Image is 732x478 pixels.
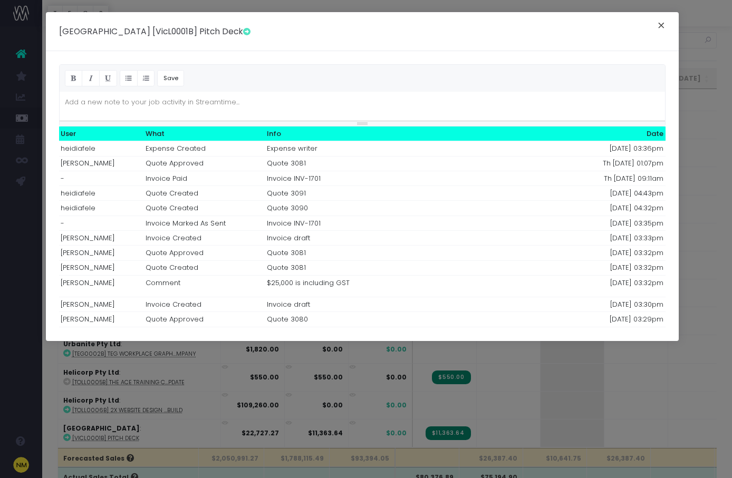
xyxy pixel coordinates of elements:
div: Resize [60,121,665,126]
td: Quote Approved [144,312,265,327]
td: [DATE] 03:32pm [556,246,666,260]
td: Quote Created [144,260,265,275]
td: Invoice draft [265,297,556,312]
th: Info [265,126,556,141]
td: [DATE] 03:36pm [556,141,666,156]
td: Invoice Created [144,297,265,312]
td: Quote 3090 [265,201,556,216]
td: Invoice Created [144,230,265,245]
td: Th [DATE] 09:11am [556,171,666,186]
td: heidiafele [59,141,144,156]
td: Expense Created [144,141,265,156]
td: Expense writer [265,141,556,156]
th: What [144,126,265,141]
td: Quote 3081 [265,156,556,171]
div: Add a new note to your job activity in Streamtime... [60,92,245,113]
td: Invoice Marked As Sent [144,216,265,230]
td: Quote Approved [144,246,265,260]
td: heidiafele [59,201,144,216]
td: Quote 3091 [265,186,556,201]
span: [VicL0001B] Pitch Deck [152,25,251,37]
td: Th [DATE] 01:07pm [556,156,666,171]
td: [DATE] 03:29pm [556,312,666,327]
td: [DATE] 04:32pm [556,201,666,216]
button: Close [650,18,672,35]
td: [PERSON_NAME] [59,327,144,342]
td: Quote Created [144,327,265,342]
td: - [59,171,144,186]
td: Invoice INV-1701 [265,216,556,230]
td: Quote 3081 [265,246,556,260]
td: [PERSON_NAME] [59,260,144,275]
td: [PERSON_NAME] [59,156,144,171]
td: Quote 3080 [265,312,556,327]
td: heidiafele [59,186,144,201]
td: Invoice INV-1701 [265,171,556,186]
td: Comment [144,275,265,297]
td: Quote 3080 [265,327,556,342]
td: Invoice draft [265,230,556,245]
td: Quote Approved [144,156,265,171]
td: [PERSON_NAME] [59,230,144,245]
td: [DATE] 04:43pm [556,186,666,201]
td: Quote Created [144,201,265,216]
td: [PERSON_NAME] [59,297,144,312]
td: [DATE] 03:32pm [556,275,666,297]
td: [DATE] 03:33pm [556,230,666,245]
td: [DATE] 03:35pm [556,216,666,230]
td: Invoice Paid [144,171,265,186]
td: [PERSON_NAME] [59,312,144,327]
td: [PERSON_NAME] [59,246,144,260]
th: User [59,126,144,141]
td: Quote 3081 [265,260,556,275]
span: [GEOGRAPHIC_DATA] [59,25,150,37]
td: [DATE] 03:30pm [556,297,666,312]
td: [DATE] 03:11pm [556,327,666,342]
td: [DATE] 03:32pm [556,260,666,275]
td: [PERSON_NAME] [59,275,144,297]
p: $25,000 is including GST [267,278,554,288]
td: - [59,216,144,230]
th: Date [556,126,666,141]
td: Quote Created [144,186,265,201]
button: Save [157,70,184,86]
